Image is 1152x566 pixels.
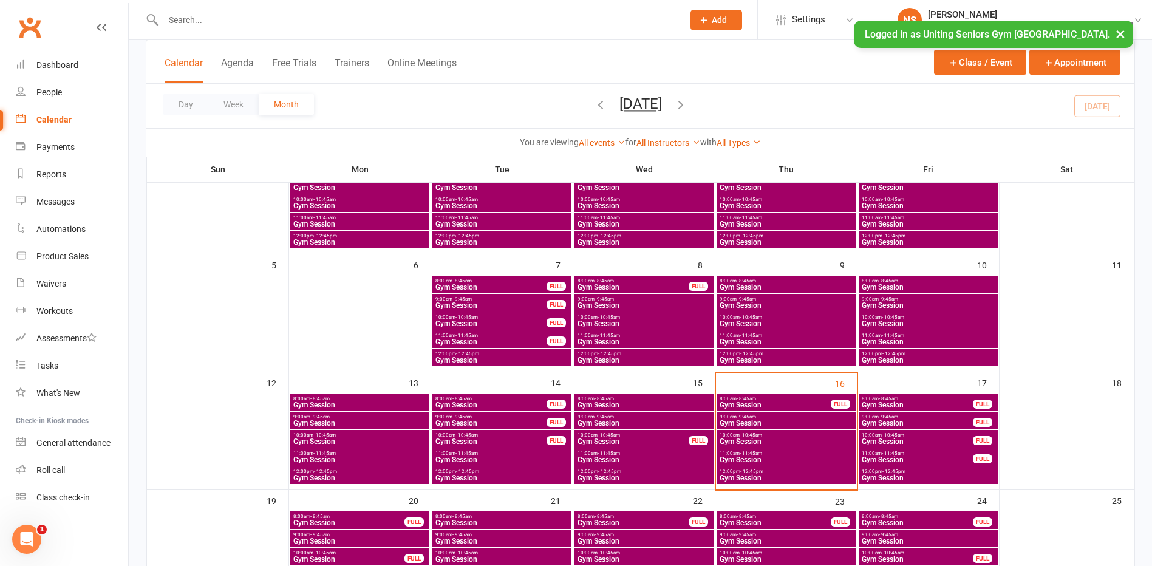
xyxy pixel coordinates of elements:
span: - 11:45am [598,333,620,338]
div: 10 [977,254,999,274]
span: 10:00am [861,432,973,438]
div: FULL [547,336,566,346]
span: Gym Session [435,239,569,246]
span: 10:00am [435,197,569,202]
span: 10:00am [577,197,711,202]
span: - 9:45am [879,414,898,420]
span: - 8:45am [595,514,614,519]
span: - 10:45am [740,197,762,202]
button: Free Trials [272,57,316,83]
span: - 12:45pm [456,469,479,474]
span: - 8:45am [737,396,756,401]
span: 8:00am [861,396,973,401]
th: Sun [147,157,289,182]
button: Appointment [1029,50,1120,75]
span: Gym Session [577,239,711,246]
div: [PERSON_NAME] [928,9,1133,20]
span: Gym Session [719,474,853,482]
span: 10:00am [719,197,853,202]
span: Gym Session [577,184,711,191]
iframe: Intercom live chat [12,525,41,554]
span: - 11:45am [598,215,620,220]
span: - 10:45am [882,432,904,438]
span: - 8:45am [595,396,614,401]
span: 10:00am [293,197,427,202]
span: 12:00pm [861,469,995,474]
span: 9:00am [435,414,547,420]
span: Gym Session [719,320,853,327]
span: - 9:45am [595,414,614,420]
span: Gym Session [577,320,711,327]
span: - 10:45am [313,197,336,202]
a: All Instructors [636,138,700,148]
a: Dashboard [16,52,128,79]
div: Calendar [36,115,72,124]
span: - 12:45pm [740,233,763,239]
span: - 10:45am [455,197,478,202]
span: - 11:45am [882,333,904,338]
button: Add [690,10,742,30]
a: Messages [16,188,128,216]
span: 8:00am [719,278,853,284]
span: Gym Session [577,420,711,427]
span: 11:00am [861,333,995,338]
div: Dashboard [36,60,78,70]
span: 11:00am [719,451,853,456]
span: 12:00pm [577,469,711,474]
span: 9:00am [435,296,547,302]
div: 19 [267,490,288,510]
span: - 11:45am [313,215,336,220]
div: What's New [36,388,80,398]
span: Gym Session [861,401,973,409]
a: Reports [16,161,128,188]
div: General attendance [36,438,111,448]
span: 12:00pm [293,233,427,239]
button: Calendar [165,57,203,83]
span: - 10:45am [598,432,620,438]
span: 10:00am [719,315,853,320]
span: 9:00am [293,414,427,420]
span: - 9:45am [737,296,756,302]
div: Workouts [36,306,73,316]
span: Gym Session [861,356,995,364]
th: Fri [857,157,1000,182]
a: Roll call [16,457,128,484]
span: 8:00am [719,514,831,519]
span: Gym Session [577,220,711,228]
span: - 12:45pm [456,351,479,356]
span: 8:00am [861,514,973,519]
span: 9:00am [861,414,973,420]
span: - 12:45pm [456,233,479,239]
div: 11 [1112,254,1134,274]
span: - 10:45am [740,315,762,320]
span: - 10:45am [882,315,904,320]
span: - 11:45am [740,333,762,338]
span: Gym Session [435,420,547,427]
span: - 11:45am [455,451,478,456]
span: Gym Session [861,239,995,246]
th: Tue [431,157,573,182]
div: 23 [835,491,857,511]
span: Gym Session [719,356,853,364]
span: - 9:45am [879,296,898,302]
span: 12:00pm [435,351,569,356]
div: 9 [840,254,857,274]
span: 11:00am [435,215,569,220]
span: 8:00am [577,278,689,284]
span: 10:00am [719,432,853,438]
span: - 8:45am [737,278,756,284]
span: 11:00am [861,215,995,220]
span: Gym Session [577,456,711,463]
a: Product Sales [16,243,128,270]
div: FULL [404,517,424,527]
span: - 8:45am [452,514,472,519]
div: FULL [973,436,992,445]
div: 7 [556,254,573,274]
a: All events [579,138,625,148]
div: FULL [831,400,850,409]
span: - 11:45am [455,215,478,220]
div: FULL [547,436,566,445]
span: 8:00am [861,278,995,284]
span: - 8:45am [310,396,330,401]
span: - 9:45am [452,414,472,420]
